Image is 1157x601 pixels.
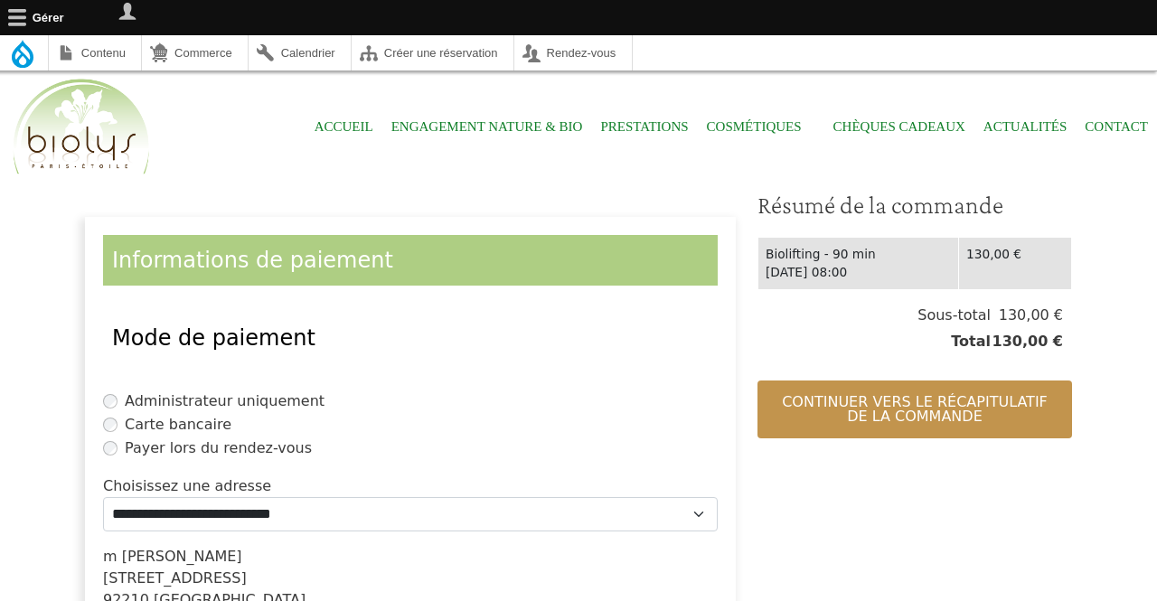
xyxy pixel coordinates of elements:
span: Total [951,331,991,352]
a: Chèques cadeaux [833,107,965,147]
a: Engagement Nature & Bio [391,107,583,147]
span: Informations de paiement [112,248,393,273]
label: Payer lors du rendez-vous [125,437,312,459]
span: Sous-total [917,305,991,326]
span: [STREET_ADDRESS] [103,569,247,587]
span: Mode de paiement [112,325,315,351]
a: Prestations [600,107,688,147]
label: Carte bancaire [125,414,231,436]
div: Biolifting - 90 min [766,245,951,264]
label: Choisissez une adresse [103,475,271,497]
time: [DATE] 08:00 [766,265,847,279]
td: 130,00 € [959,237,1072,289]
a: Accueil [315,107,373,147]
button: Continuer vers le récapitulatif de la commande [757,380,1072,438]
span: Cosmétiques [707,107,815,147]
span: 130,00 € [991,331,1063,352]
a: Actualités [983,107,1068,147]
span: [PERSON_NAME] [122,548,242,565]
a: Contact [1085,107,1148,147]
img: Accueil [9,76,154,179]
h3: Résumé de la commande [757,190,1072,221]
span: 130,00 € [991,305,1063,326]
label: Administrateur uniquement [125,390,325,412]
span: m [103,548,118,565]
